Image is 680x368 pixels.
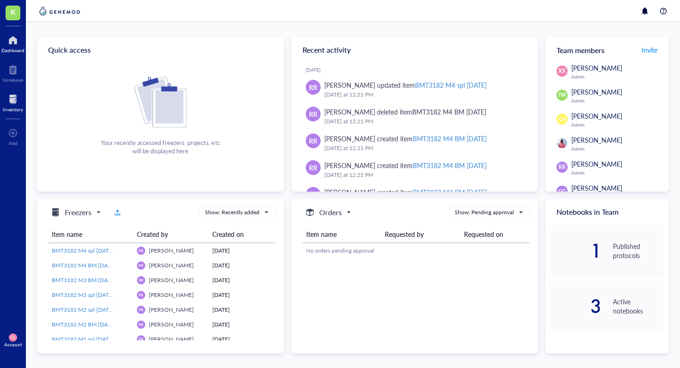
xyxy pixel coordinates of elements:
div: Inventory [3,107,23,112]
span: [PERSON_NAME] [149,261,194,269]
div: [DATE] [306,67,531,72]
div: Notebook [2,77,24,83]
span: [PERSON_NAME] [149,306,194,314]
span: RR [309,163,317,173]
div: [DATE] [212,306,272,314]
div: BMT3182 M4 spl [DATE] [415,80,487,90]
a: Notebook [2,62,24,83]
div: No orders pending approval [306,247,526,255]
button: Invite [641,42,658,57]
div: Dashboard [1,48,25,53]
span: [PERSON_NAME] [149,291,194,299]
span: BMT3182 M2 BM [DATE] GA [52,320,125,328]
div: Recent activity [291,37,538,63]
span: [PERSON_NAME] [571,87,622,97]
div: [DATE] at 12:21 PM [324,144,524,153]
span: [PERSON_NAME] [149,276,194,284]
span: RR [139,248,143,253]
span: BMT3182 M1 spl [DATE] [52,335,114,343]
span: XX [558,67,566,75]
span: RR [139,263,143,267]
span: RR [309,136,317,146]
div: 3 [551,299,601,314]
div: Admin [571,170,663,175]
div: Quick access [37,37,284,63]
div: [DATE] [212,261,272,270]
div: [DATE] [212,247,272,255]
span: CL [11,335,15,340]
a: RR[PERSON_NAME] updated itemBMT3182 M4 spl [DATE][DATE] at 12:21 PM [299,76,531,103]
span: RR [139,308,143,312]
div: Your recently accessed freezers, projects, etc will be displayed here [101,139,220,155]
div: Admin [571,146,663,151]
div: Add [9,140,18,146]
div: [DATE] [212,335,272,344]
span: RR [139,337,143,341]
div: [PERSON_NAME] deleted item [324,107,486,117]
div: BMT3182 M4 BM [DATE] [413,134,487,143]
div: Admin [571,74,663,79]
a: Dashboard [1,33,25,53]
div: Published protocols [613,241,663,260]
th: Item name [48,226,133,243]
img: f8f27afb-f33d-4f80-a997-14505bd0ceeb.jpeg [557,138,567,148]
a: BMT3182 M3 spl [DATE] GA [52,291,130,299]
div: [DATE] [212,276,272,284]
div: [PERSON_NAME] created item [324,160,487,170]
div: [DATE] [212,320,272,329]
span: GG [558,187,566,195]
span: Invite [642,45,657,54]
span: [PERSON_NAME] [571,159,622,169]
span: RR [139,278,143,282]
span: [PERSON_NAME] [149,247,194,254]
th: Item name [303,226,382,243]
div: [DATE] at 12:21 PM [324,90,524,99]
span: BMT3182 M4 spl [DATE] [52,247,114,254]
span: [PERSON_NAME] [571,135,622,145]
a: BMT3182 M3 BM [DATE] GA [52,276,130,284]
div: [DATE] at 12:21 PM [324,117,524,126]
span: [PERSON_NAME] [149,335,194,343]
a: BMT3182 M4 BM [DATE] [52,261,130,270]
div: BMT3182 M4 BM [DATE] [412,107,486,116]
span: GA [558,115,566,123]
h5: Orders [319,207,342,218]
span: [PERSON_NAME] [571,63,622,72]
div: Show: Recently added [205,208,260,217]
span: RR [309,82,317,92]
a: BMT3182 M2 spl [DATE] GA [52,306,130,314]
a: BMT3182 M4 spl [DATE] [52,247,130,255]
img: genemod-logo [37,6,82,17]
img: Cf+DiIyRRx+BTSbnYhsZzE9to3+AfuhVxcka4spAAAAAElFTkSuQmCC [134,77,186,127]
div: [PERSON_NAME] created item [324,133,487,144]
span: IW [558,91,566,99]
span: RR [309,109,317,119]
div: [DATE] at 12:21 PM [324,170,524,180]
div: BMT3182 M4 BM [DATE] [413,161,487,170]
span: BMT3182 M3 BM [DATE] GA [52,276,125,284]
span: RR [558,163,566,171]
th: Created by [133,226,209,243]
span: BMT3182 M3 spl [DATE] GA [52,291,123,299]
a: BMT3182 M1 spl [DATE] [52,335,130,344]
div: 1 [551,243,601,258]
div: Admin [571,98,663,103]
div: Show: Pending approval [455,208,514,217]
div: Active notebooks [613,297,663,315]
a: RR[PERSON_NAME] created itemBMT3182 M4 BM [DATE][DATE] at 12:21 PM [299,130,531,157]
th: Requested on [460,226,530,243]
span: K [11,6,16,18]
div: Team members [545,37,669,63]
span: BMT3182 M4 BM [DATE] [52,261,116,269]
a: BMT3182 M2 BM [DATE] GA [52,320,130,329]
span: [PERSON_NAME] [149,320,194,328]
th: Created on [209,226,275,243]
div: [DATE] [212,291,272,299]
span: BMT3182 M2 spl [DATE] GA [52,306,123,314]
a: RR[PERSON_NAME] created itemBMT3182 M4 BM [DATE][DATE] at 12:21 PM [299,157,531,183]
a: Inventory [3,92,23,112]
th: Requested by [381,226,460,243]
span: [PERSON_NAME] [571,111,622,121]
div: [PERSON_NAME] updated item [324,80,487,90]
